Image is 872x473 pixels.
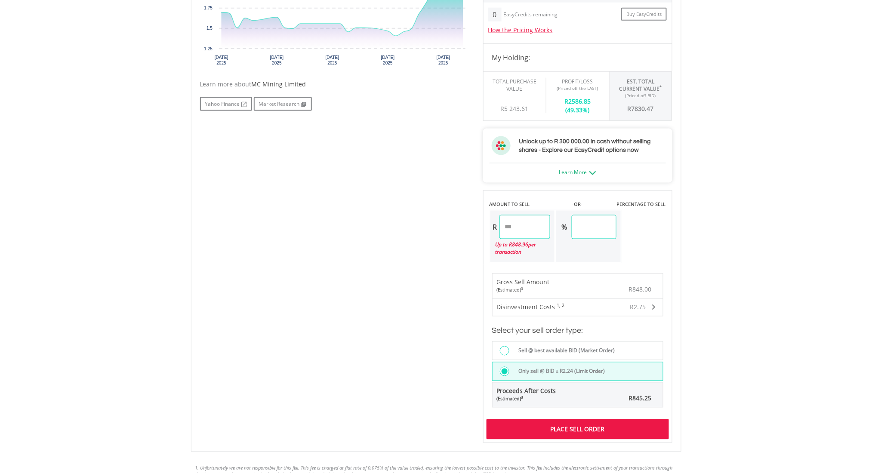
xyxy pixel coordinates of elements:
text: [DATE] 2025 [214,55,228,65]
div: EasyCredits remaining [503,12,558,19]
div: R [490,215,499,239]
img: ec-arrow-down.png [589,171,596,175]
span: R848.00 [629,286,652,294]
h3: Unlock up to R 300 000.00 in cash without selling shares - Explore our EasyCredit options now [519,137,664,154]
label: -OR- [572,201,582,208]
div: (Estimated) [497,287,550,294]
span: Proceeds After Costs [497,387,556,402]
div: (Priced off the LAST) [553,85,603,91]
span: MC Mining Limited [252,80,306,88]
div: Place Sell Order [487,419,669,439]
label: Sell @ best available BID (Market Order) [513,346,615,356]
sup: 3 [521,286,524,291]
a: Yahoo Finance [200,97,252,111]
label: AMOUNT TO SELL [490,201,530,208]
div: Total Purchase Value [490,78,539,92]
h3: Select your sell order type: [492,325,663,337]
a: How the Pricing Works [488,26,553,34]
span: 7830.47 [632,104,654,113]
div: Profit/Loss [553,78,603,85]
span: Disinvestment Costs [497,303,555,311]
label: Only sell @ BID ≥ R2.24 (Limit Order) [513,367,605,376]
div: R [616,98,666,113]
span: R2.75 [630,303,646,311]
a: Learn More [559,169,596,176]
span: 2586.85 (49.33%) [566,97,591,114]
sup: 1, 2 [557,303,565,309]
span: R5 243.61 [501,104,529,113]
text: [DATE] 2025 [381,55,394,65]
div: 0 [488,8,502,21]
span: R845.25 [629,394,652,402]
a: Market Research [254,97,312,111]
text: [DATE] 2025 [325,55,339,65]
text: [DATE] 2025 [436,55,450,65]
text: 1.25 [204,46,213,51]
div: % [556,215,572,239]
text: 1.5 [206,26,213,31]
div: Est. Total Current Value [616,78,666,92]
div: R [553,91,603,114]
h4: My Holding: [492,52,663,63]
label: PERCENTAGE TO SELL [616,201,666,208]
sup: 3 [521,395,524,400]
text: 1.75 [204,6,213,10]
div: (Priced off BID) [616,92,666,98]
text: [DATE] 2025 [270,55,283,65]
div: Up to R per transaction [490,239,551,258]
span: 848.96 [512,241,529,249]
div: Gross Sell Amount [497,278,550,294]
div: (Estimated) [497,396,556,402]
div: Learn more about [200,80,470,89]
a: Buy EasyCredits [621,8,667,21]
img: ec-flower.svg [492,136,511,155]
